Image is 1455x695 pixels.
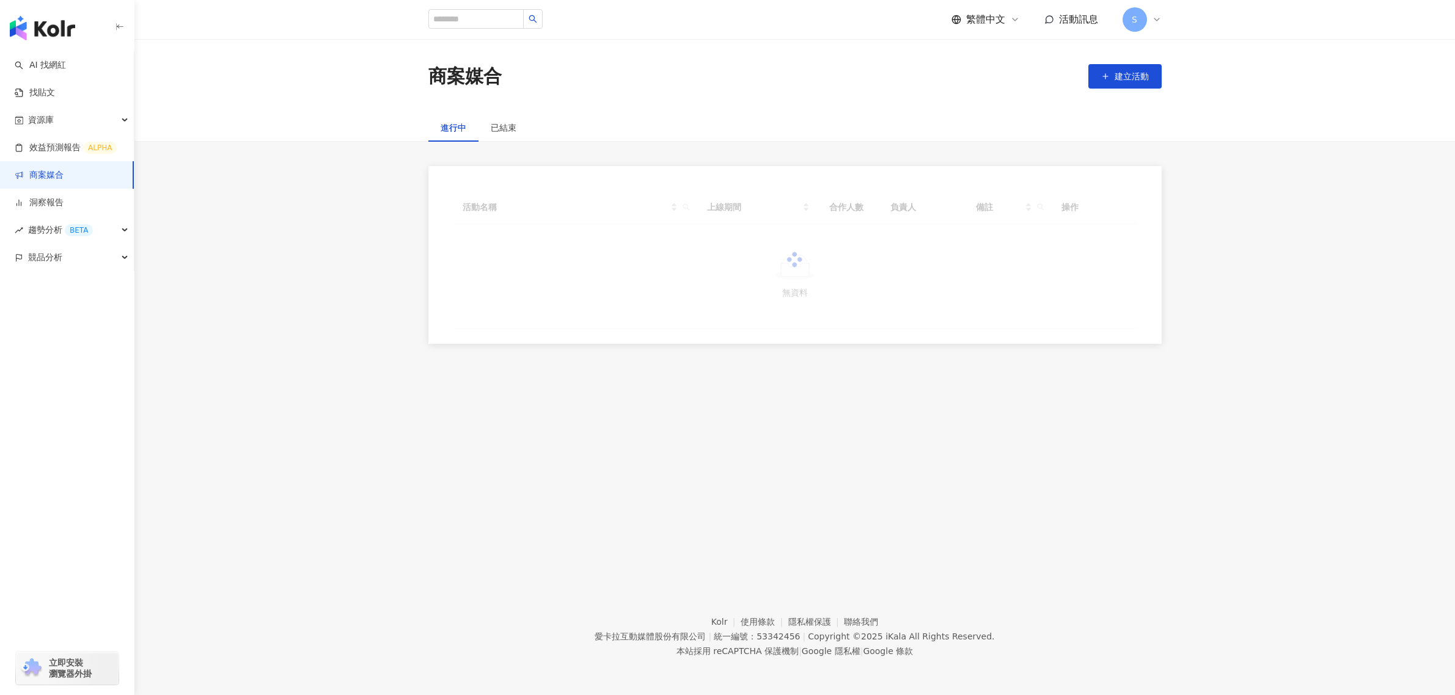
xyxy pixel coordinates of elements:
span: 建立活動 [1115,71,1149,81]
span: 趨勢分析 [28,216,93,244]
a: 聯絡我們 [844,617,878,627]
div: 愛卡拉互動媒體股份有限公司 [595,631,706,641]
span: 競品分析 [28,244,62,271]
div: BETA [65,224,93,236]
span: 立即安裝 瀏覽器外掛 [49,657,92,679]
span: 繁體中文 [966,13,1005,26]
a: iKala [885,631,906,641]
a: 洞察報告 [15,197,64,209]
div: 統一編號：53342456 [714,631,800,641]
span: | [802,631,805,641]
div: 進行中 [441,121,466,134]
a: Google 隱私權 [802,646,860,656]
div: Copyright © 2025 All Rights Reserved. [808,631,994,641]
span: S [1132,13,1137,26]
span: | [708,631,711,641]
div: 已結束 [491,121,516,134]
img: logo [10,16,75,40]
span: rise [15,226,23,235]
span: | [799,646,802,656]
span: 本站採用 reCAPTCHA 保護機制 [676,644,913,658]
a: Kolr [711,617,741,627]
span: search [529,15,537,23]
a: 商案媒合 [15,169,64,181]
a: 效益預測報告ALPHA [15,142,117,154]
img: chrome extension [20,658,43,678]
div: 商案媒合 [428,64,502,89]
a: Google 條款 [863,646,913,656]
a: 找貼文 [15,87,55,99]
span: 活動訊息 [1059,13,1098,25]
a: 使用條款 [741,617,788,627]
a: 隱私權保護 [788,617,845,627]
span: | [860,646,863,656]
button: 建立活動 [1088,64,1162,89]
span: 資源庫 [28,106,54,134]
a: chrome extension立即安裝 瀏覽器外掛 [16,652,119,685]
a: searchAI 找網紅 [15,59,66,71]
